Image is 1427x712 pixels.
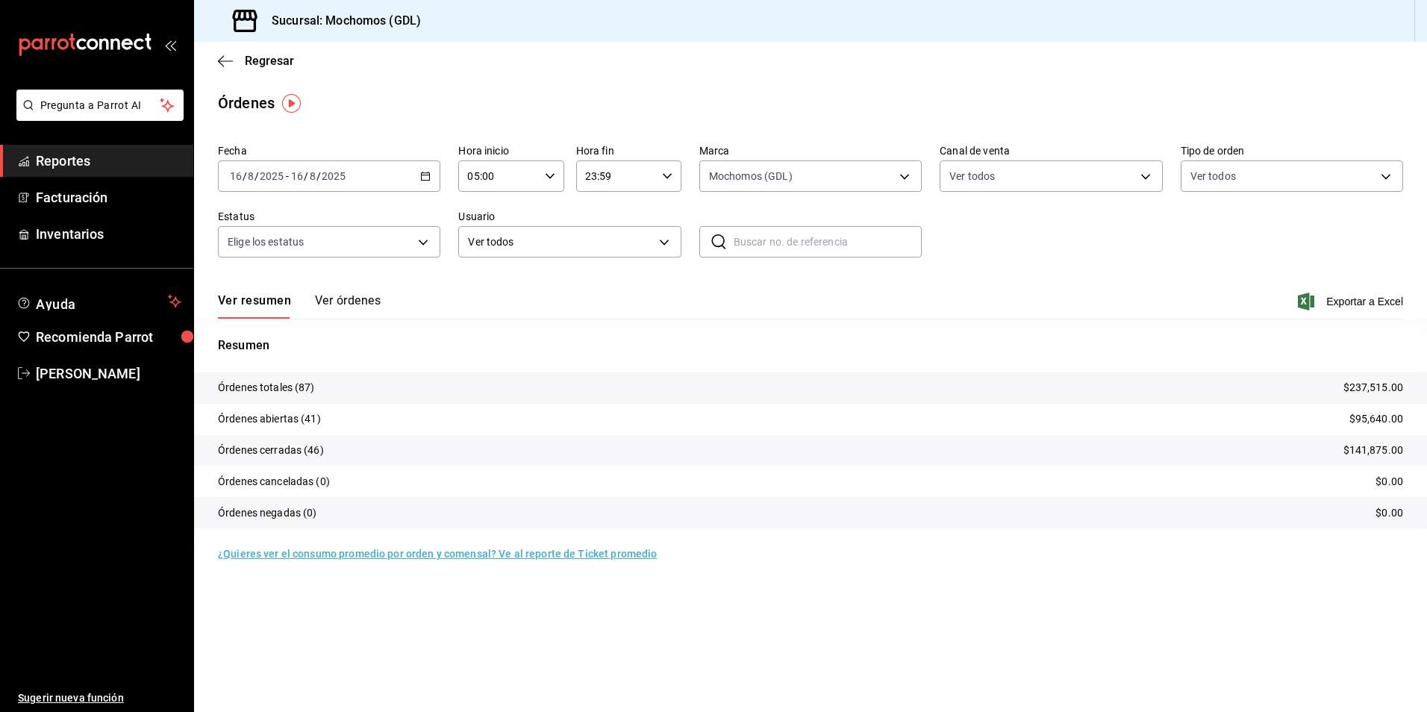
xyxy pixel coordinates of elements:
input: -- [229,170,243,182]
p: Resumen [218,337,1403,355]
span: / [243,170,247,182]
h3: Sucursal: Mochomos (GDL) [260,12,421,30]
input: -- [290,170,304,182]
span: / [316,170,321,182]
p: $0.00 [1376,474,1403,490]
span: Pregunta a Parrot AI [40,98,160,113]
button: Regresar [218,54,294,68]
p: Órdenes cerradas (46) [218,443,324,458]
p: $237,515.00 [1343,380,1403,396]
p: Órdenes canceladas (0) [218,474,330,490]
input: Buscar no. de referencia [734,227,922,257]
label: Hora fin [576,146,681,156]
label: Hora inicio [458,146,563,156]
span: Sugerir nueva función [18,690,181,706]
p: $0.00 [1376,505,1403,521]
span: Mochomos (GDL) [709,169,793,184]
p: Órdenes totales (87) [218,380,315,396]
span: Ver todos [468,234,653,250]
label: Fecha [218,146,440,156]
span: Regresar [245,54,294,68]
button: Pregunta a Parrot AI [16,90,184,121]
div: navigation tabs [218,293,381,319]
span: / [255,170,259,182]
span: Recomienda Parrot [36,327,181,347]
span: - [286,170,289,182]
span: [PERSON_NAME] [36,363,181,384]
span: Facturación [36,187,181,207]
span: Ver todos [1190,169,1236,184]
a: ¿Quieres ver el consumo promedio por orden y comensal? Ve al reporte de Ticket promedio [218,548,657,560]
label: Usuario [458,211,681,222]
div: Órdenes [218,92,275,114]
label: Marca [699,146,922,156]
button: open_drawer_menu [164,39,176,51]
button: Exportar a Excel [1301,293,1403,310]
button: Ver resumen [218,293,291,319]
span: Ayuda [36,293,162,310]
label: Tipo de orden [1181,146,1403,156]
span: Inventarios [36,224,181,244]
input: -- [247,170,255,182]
span: Ver todos [949,169,995,184]
button: Ver órdenes [315,293,381,319]
span: Elige los estatus [228,234,304,249]
input: -- [309,170,316,182]
p: Órdenes abiertas (41) [218,411,321,427]
p: Órdenes negadas (0) [218,505,317,521]
input: ---- [321,170,346,182]
input: ---- [259,170,284,182]
span: Reportes [36,151,181,171]
label: Estatus [218,211,440,222]
span: / [304,170,308,182]
img: Tooltip marker [282,94,301,113]
p: $141,875.00 [1343,443,1403,458]
a: Pregunta a Parrot AI [10,108,184,124]
label: Canal de venta [940,146,1162,156]
p: $95,640.00 [1349,411,1403,427]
